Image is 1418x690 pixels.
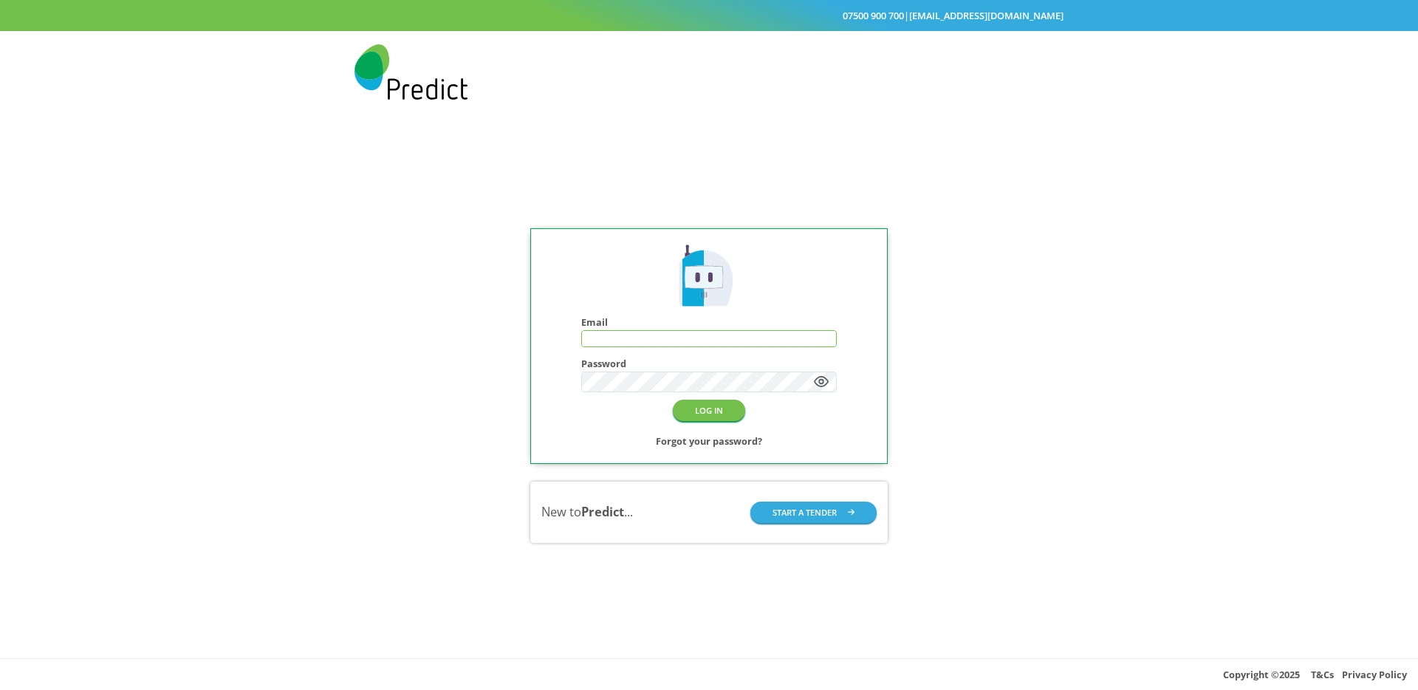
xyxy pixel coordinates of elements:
h4: Password [581,358,837,369]
a: Privacy Policy [1342,668,1407,681]
a: Forgot your password? [656,432,762,450]
b: Predict [581,503,624,520]
a: T&Cs [1311,668,1334,681]
button: START A TENDER [750,502,877,523]
div: New to ... [541,503,633,521]
img: Predict Mobile [674,242,743,311]
div: | [354,7,1063,24]
button: LOG IN [673,400,745,421]
a: [EMAIL_ADDRESS][DOMAIN_NAME] [909,9,1063,22]
img: Predict Mobile [354,44,467,100]
a: 07500 900 700 [843,9,904,22]
h4: Email [581,317,837,328]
